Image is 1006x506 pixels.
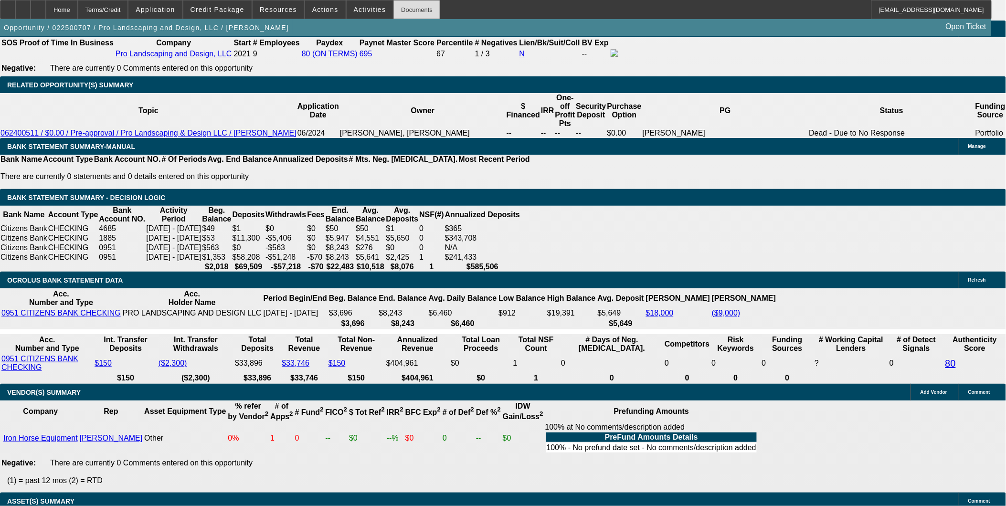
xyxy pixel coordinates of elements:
b: # Negatives [475,39,518,47]
td: CHECKING [48,243,99,253]
a: 062400511 / $0.00 / Pre-approval / Pro Landscaping & Design LLC / [PERSON_NAME] [0,129,297,137]
td: $50 [355,224,385,233]
td: Portfolio [975,128,1006,138]
td: $2,425 [386,253,419,262]
span: BANK STATEMENT SUMMARY-MANUAL [7,143,135,150]
a: $150 [95,359,112,367]
th: Annualized Revenue [386,335,449,353]
b: Prefunding Amounts [614,407,689,415]
button: Credit Package [183,0,252,19]
span: Comment [968,498,990,504]
td: $6,460 [428,308,498,318]
th: $33,896 [234,373,280,383]
b: Def % [476,408,501,416]
td: $0 [450,354,511,372]
b: Negative: [1,459,36,467]
td: $5,641 [355,253,385,262]
span: RELATED OPPORTUNITY(S) SUMMARY [7,81,133,89]
b: Percentile [436,39,473,47]
th: Funding Sources [762,335,814,353]
th: $404,961 [386,373,449,383]
th: Status [809,93,975,128]
span: Add Vendor [921,390,947,395]
b: Start [234,39,251,47]
td: PRO LANDSCAPING AND DESIGN LLC [122,308,262,318]
a: ($2,300) [159,359,187,367]
td: $276 [355,243,385,253]
div: 67 [436,50,473,58]
td: $0 [265,224,307,233]
th: End. Balance [378,289,427,307]
div: $241,433 [445,253,520,262]
a: ($9,000) [712,309,741,317]
th: 0 [561,373,663,383]
b: # of Apps [270,402,293,421]
b: BFC Exp [405,408,441,416]
th: Annualized Deposits [445,206,520,224]
td: $3,696 [328,308,377,318]
td: -- [555,128,576,138]
th: $8,076 [386,262,419,272]
th: $33,746 [281,373,327,383]
b: BV Exp [582,39,609,47]
span: OCROLUS BANK STATEMENT DATA [7,276,123,284]
td: 1 [419,253,445,262]
span: 9 [253,50,257,58]
th: [PERSON_NAME] [711,289,776,307]
th: Most Recent Period [458,155,530,164]
th: Total Revenue [281,335,327,353]
th: IRR [540,93,555,128]
td: 0 [442,422,475,454]
th: # Working Capital Lenders [814,335,888,353]
a: [PERSON_NAME] [80,434,143,442]
th: $585,506 [445,262,520,272]
td: $1,353 [201,253,232,262]
a: N [519,50,525,58]
th: Purchase Option [607,93,642,128]
span: Actions [312,6,339,13]
span: ASSET(S) SUMMARY [7,497,74,505]
th: Acc. Holder Name [122,289,262,307]
th: Security Deposit [576,93,607,128]
b: Rep [104,407,118,415]
th: Total Deposits [234,335,280,353]
td: 4685 [98,224,146,233]
span: Resources [260,6,297,13]
th: 1 [513,373,560,383]
th: $10,518 [355,262,385,272]
sup: 2 [265,411,268,418]
th: -$70 [307,262,325,272]
td: 0951 [98,243,146,253]
a: Open Ticket [942,19,990,35]
span: Refresh [968,277,986,283]
th: Beg. Balance [328,289,377,307]
td: -- [325,422,348,454]
th: Total Non-Revenue [328,335,385,353]
td: 0 [889,354,944,372]
td: 0 [762,354,814,372]
th: High Balance [547,289,596,307]
td: 0 [664,354,710,372]
div: $343,708 [445,234,520,242]
span: There are currently 0 Comments entered on this opportunity [50,459,253,467]
th: Acc. Number and Type [1,335,93,353]
a: 0951 CITIZENS BANK CHECKING [1,355,78,371]
td: 0% [228,422,269,454]
td: $19,391 [547,308,596,318]
a: 80 [945,358,956,369]
th: Avg. Balance [355,206,385,224]
td: $0 [307,233,325,243]
th: -$57,218 [265,262,307,272]
th: Authenticity Score [945,335,1005,353]
b: Asset Equipment Type [144,407,226,415]
td: 1885 [98,233,146,243]
sup: 2 [471,406,474,413]
b: # Fund [295,408,324,416]
th: $150 [94,373,157,383]
th: 0 [762,373,814,383]
td: $50 [325,224,355,233]
span: Credit Package [191,6,244,13]
th: 0 [711,373,761,383]
td: CHECKING [48,233,99,243]
td: $0 [307,224,325,233]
